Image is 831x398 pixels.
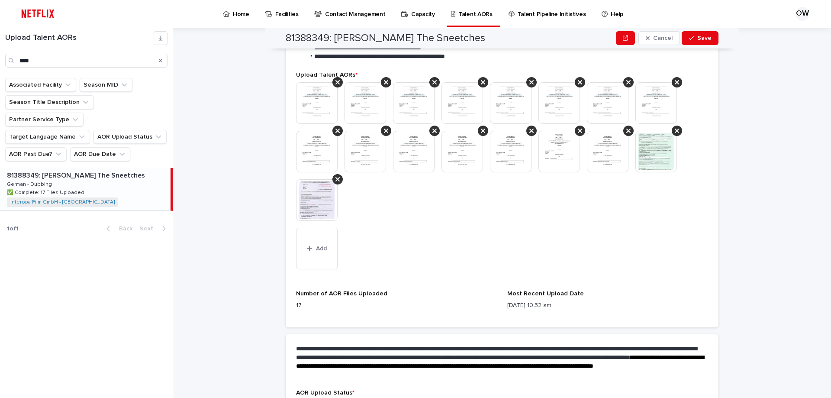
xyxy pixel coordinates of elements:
button: AOR Upload Status [93,130,167,144]
button: Season MID [80,78,132,92]
span: Most Recent Upload Date [507,291,584,297]
button: Back [100,225,136,233]
button: Save [682,31,718,45]
span: Save [697,35,712,41]
button: Season Title Description [5,95,94,109]
button: Target Language Name [5,130,90,144]
h2: 81388349: [PERSON_NAME] The Sneetches [286,32,485,45]
button: Partner Service Type [5,113,84,126]
div: OW [796,7,809,21]
span: AOR Upload Status [296,390,354,396]
input: Search [5,54,167,68]
p: [DATE] 10:32 am [507,301,708,310]
span: Cancel [653,35,673,41]
p: 81388349: [PERSON_NAME] The Sneetches [7,170,147,180]
button: Cancel [638,31,680,45]
a: Interopa Film GmbH - [GEOGRAPHIC_DATA] [10,199,115,205]
p: 17 [296,301,497,310]
button: AOR Past Due? [5,147,67,161]
button: Associated Facility [5,78,76,92]
button: Next [136,225,173,233]
button: AOR Due Date [70,147,130,161]
span: Add [316,246,327,252]
span: Back [114,226,132,232]
span: Upload Talent AORs [296,72,358,78]
img: ifQbXi3ZQGMSEF7WDB7W [17,5,58,23]
span: Number of AOR Files Uploaded [296,291,387,297]
h1: Upload Talent AORs [5,33,154,43]
p: German - Dubbing [7,180,54,188]
button: Add [296,228,338,269]
span: Next [139,226,158,232]
p: ✅ Complete: 17 Files Uploaded [7,188,86,196]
